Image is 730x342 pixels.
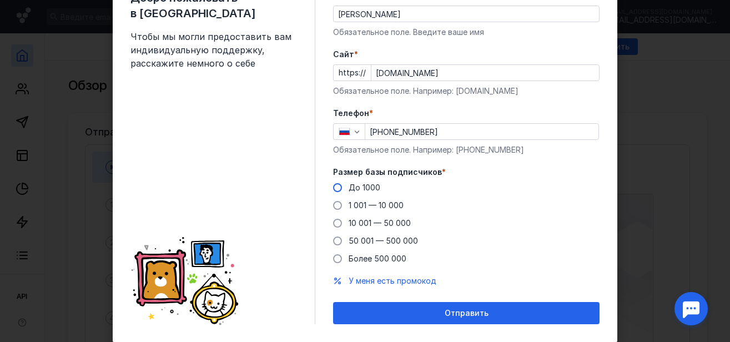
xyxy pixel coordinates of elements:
[333,302,600,324] button: Отправить
[349,183,380,192] span: До 1000
[333,144,600,155] div: Обязательное поле. Например: [PHONE_NUMBER]
[130,30,297,70] span: Чтобы мы могли предоставить вам индивидуальную поддержку, расскажите немного о себе
[445,309,489,318] span: Отправить
[349,254,406,263] span: Более 500 000
[333,108,369,119] span: Телефон
[349,276,436,285] span: У меня есть промокод
[333,167,442,178] span: Размер базы подписчиков
[349,236,418,245] span: 50 001 — 500 000
[333,27,600,38] div: Обязательное поле. Введите ваше имя
[349,275,436,286] button: У меня есть промокод
[333,49,354,60] span: Cайт
[349,218,411,228] span: 10 001 — 50 000
[349,200,404,210] span: 1 001 — 10 000
[333,85,600,97] div: Обязательное поле. Например: [DOMAIN_NAME]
